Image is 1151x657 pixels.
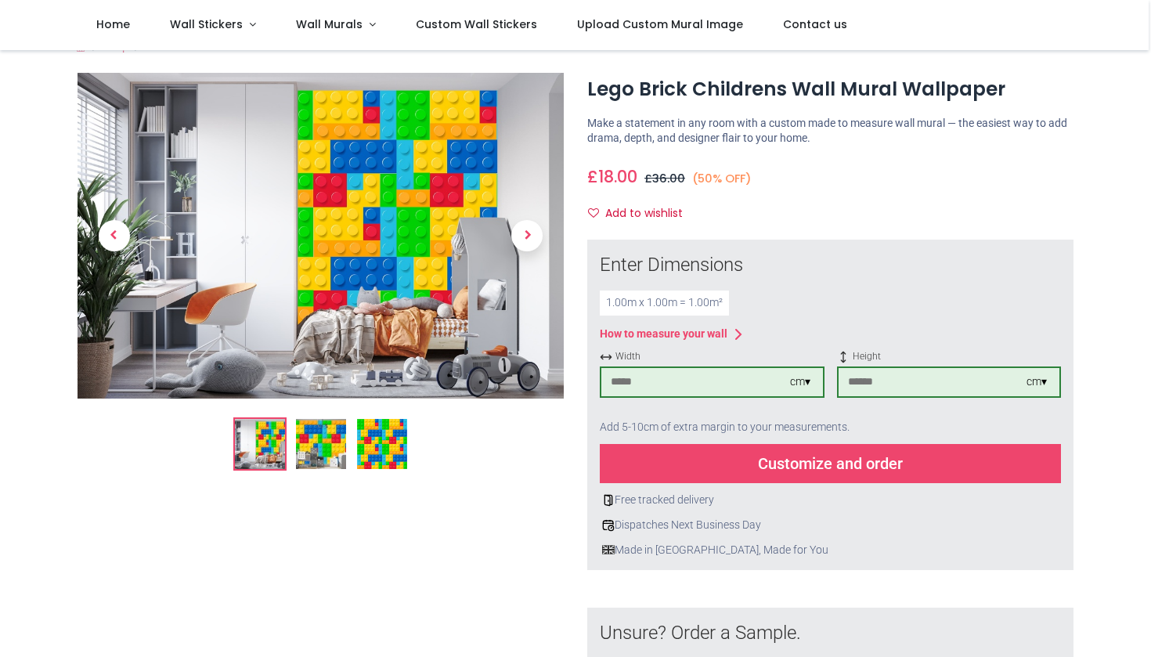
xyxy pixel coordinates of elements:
div: Made in [GEOGRAPHIC_DATA], Made for You [600,543,1061,558]
div: Free tracked delivery [600,493,1061,508]
div: cm ▾ [1027,374,1047,390]
span: Width [600,350,824,363]
span: £ [644,171,685,186]
i: Add to wishlist [588,208,599,218]
span: Wall Stickers [170,16,243,32]
span: Upload Custom Mural Image [577,16,743,32]
div: Enter Dimensions [600,252,1061,279]
span: Previous [99,220,130,251]
img: uk [602,543,615,556]
div: How to measure your wall [600,327,727,342]
img: Lego Brick Childrens Wall Mural Wallpaper [235,419,285,469]
a: Texture [146,40,182,52]
p: Make a statement in any room with a custom made to measure wall mural — the easiest way to add dr... [587,116,1073,146]
img: WS-50509-03 [357,419,407,469]
a: Shop [103,40,128,52]
div: Customize and order [600,444,1061,483]
span: £ [587,165,637,188]
button: Add to wishlistAdd to wishlist [587,200,696,227]
div: cm ▾ [790,374,810,390]
div: Add 5-10cm of extra margin to your measurements. [600,410,1061,445]
div: 1.00 m x 1.00 m = 1.00 m² [600,291,729,316]
span: Custom Wall Stickers [416,16,537,32]
h1: Lego Brick Childrens Wall Mural Wallpaper [587,76,1073,103]
span: Contact us [783,16,847,32]
span: Next [511,220,543,251]
small: (50% OFF) [692,171,752,187]
span: Wall Murals [296,16,363,32]
div: Dispatches Next Business Day [600,518,1061,533]
span: Height [837,350,1062,363]
img: WS-50509-02 [296,419,346,469]
div: Unsure? Order a Sample. [600,620,1061,647]
span: Home [96,16,130,32]
a: Next [491,122,564,350]
a: Previous [78,122,150,350]
img: Lego Brick Childrens Wall Mural Wallpaper [78,73,564,399]
span: 18.00 [598,165,637,188]
span: 36.00 [652,171,685,186]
